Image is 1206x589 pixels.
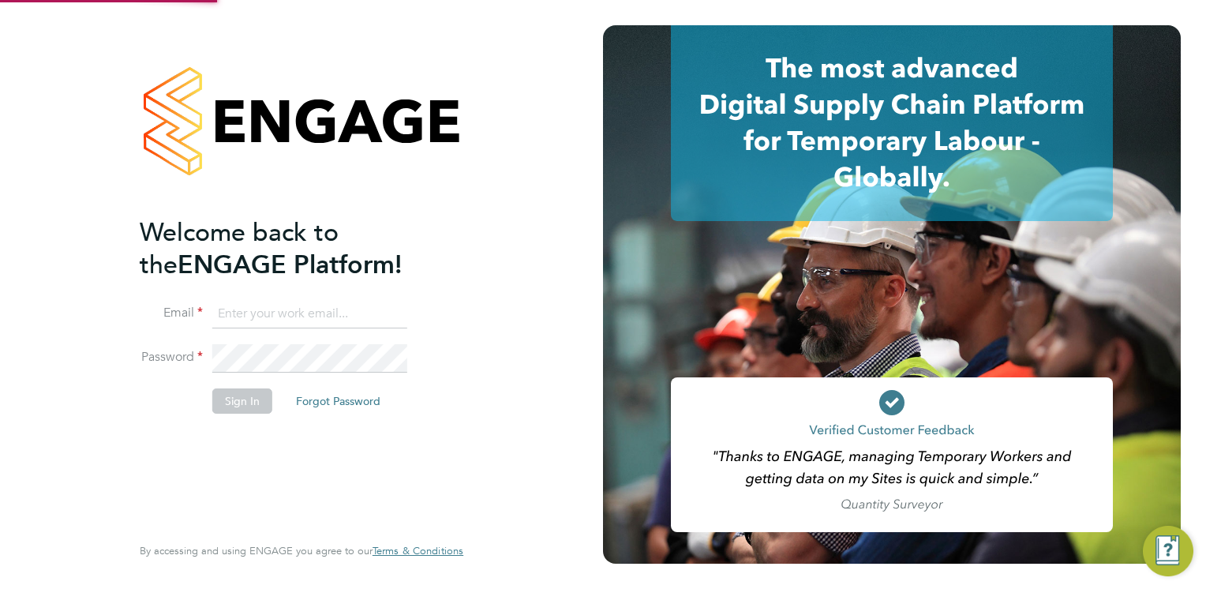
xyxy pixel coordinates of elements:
button: Engage Resource Center [1143,526,1193,576]
button: Forgot Password [283,388,393,414]
span: Welcome back to the [140,217,339,280]
label: Email [140,305,203,321]
button: Sign In [212,388,272,414]
input: Enter your work email... [212,300,407,328]
span: By accessing and using ENGAGE you agree to our [140,544,463,557]
label: Password [140,349,203,366]
h2: ENGAGE Platform! [140,216,448,281]
a: Terms & Conditions [373,545,463,557]
span: Terms & Conditions [373,544,463,557]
